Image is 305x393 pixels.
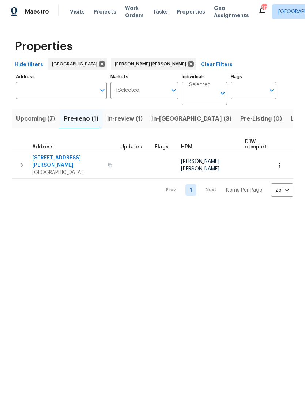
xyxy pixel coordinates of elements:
[15,60,43,69] span: Hide filters
[245,139,270,150] span: D1W complete
[125,4,144,19] span: Work Orders
[185,184,196,196] a: Goto page 1
[12,58,46,72] button: Hide filters
[48,58,107,70] div: [GEOGRAPHIC_DATA]
[214,4,249,19] span: Geo Assignments
[218,88,228,98] button: Open
[271,181,293,200] div: 25
[152,9,168,14] span: Tasks
[159,183,293,197] nav: Pagination Navigation
[182,75,227,79] label: Individuals
[25,8,49,15] span: Maestro
[155,144,169,150] span: Flags
[261,4,267,12] div: 117
[116,87,139,94] span: 1 Selected
[111,58,196,70] div: [PERSON_NAME] [PERSON_NAME]
[94,8,116,15] span: Projects
[32,169,103,176] span: [GEOGRAPHIC_DATA]
[198,58,236,72] button: Clear Filters
[187,82,211,88] span: 1 Selected
[32,144,54,150] span: Address
[181,159,219,171] span: [PERSON_NAME] [PERSON_NAME]
[97,85,108,95] button: Open
[267,85,277,95] button: Open
[181,144,192,150] span: HPM
[169,85,179,95] button: Open
[231,75,276,79] label: Flags
[32,154,103,169] span: [STREET_ADDRESS][PERSON_NAME]
[120,144,142,150] span: Updates
[110,75,178,79] label: Markets
[64,114,98,124] span: Pre-reno (1)
[226,186,262,194] p: Items Per Page
[107,114,143,124] span: In-review (1)
[115,60,189,68] span: [PERSON_NAME] [PERSON_NAME]
[177,8,205,15] span: Properties
[201,60,233,69] span: Clear Filters
[16,75,107,79] label: Address
[15,43,72,50] span: Properties
[52,60,100,68] span: [GEOGRAPHIC_DATA]
[240,114,282,124] span: Pre-Listing (0)
[16,114,55,124] span: Upcoming (7)
[70,8,85,15] span: Visits
[151,114,231,124] span: In-[GEOGRAPHIC_DATA] (3)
